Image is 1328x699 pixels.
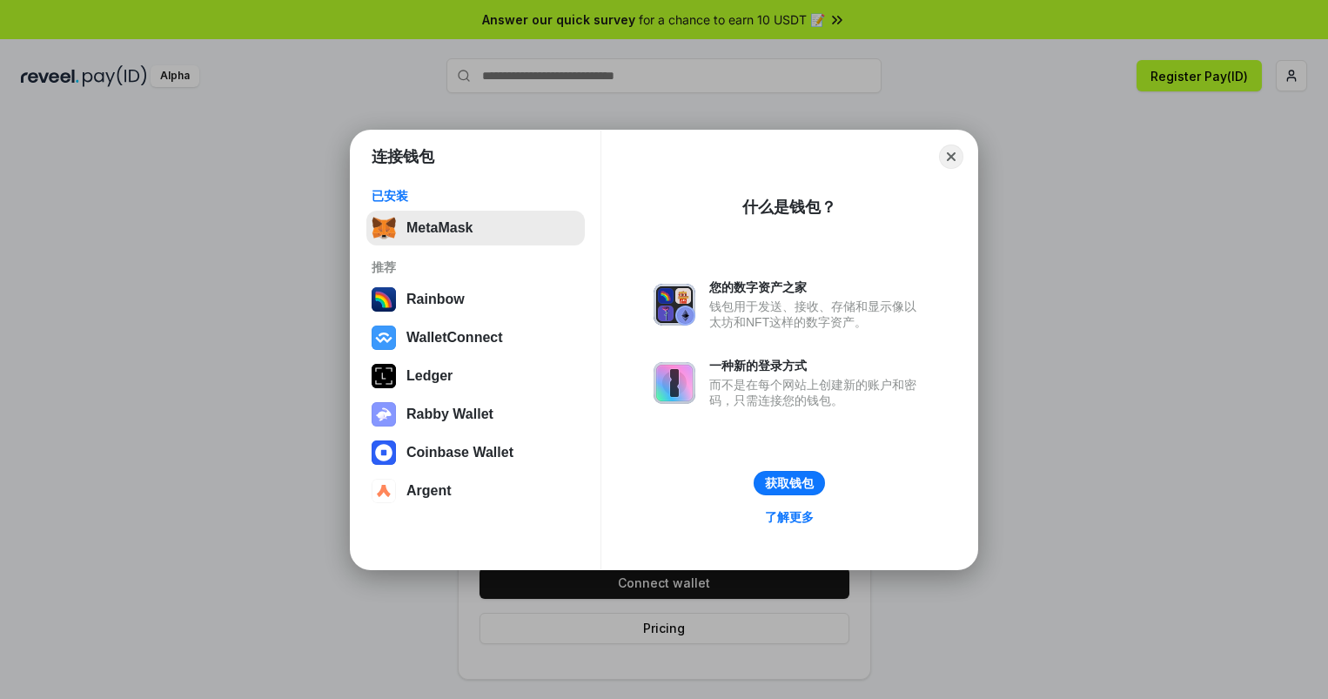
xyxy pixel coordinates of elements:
img: svg+xml,%3Csvg%20xmlns%3D%22http%3A%2F%2Fwww.w3.org%2F2000%2Fsvg%22%20width%3D%2228%22%20height%3... [372,364,396,388]
button: Argent [366,474,585,508]
img: svg+xml,%3Csvg%20width%3D%2228%22%20height%3D%2228%22%20viewBox%3D%220%200%2028%2028%22%20fill%3D... [372,326,396,350]
button: WalletConnect [366,320,585,355]
img: svg+xml,%3Csvg%20xmlns%3D%22http%3A%2F%2Fwww.w3.org%2F2000%2Fsvg%22%20fill%3D%22none%22%20viewBox... [372,402,396,427]
img: svg+xml,%3Csvg%20width%3D%22120%22%20height%3D%22120%22%20viewBox%3D%220%200%20120%20120%22%20fil... [372,287,396,312]
div: Argent [406,483,452,499]
div: Coinbase Wallet [406,445,513,460]
button: Ledger [366,359,585,393]
div: 了解更多 [765,509,814,525]
div: Rabby Wallet [406,407,493,422]
div: 获取钱包 [765,475,814,491]
div: MetaMask [406,220,473,236]
img: svg+xml,%3Csvg%20xmlns%3D%22http%3A%2F%2Fwww.w3.org%2F2000%2Fsvg%22%20fill%3D%22none%22%20viewBox... [654,362,695,404]
img: svg+xml,%3Csvg%20width%3D%2228%22%20height%3D%2228%22%20viewBox%3D%220%200%2028%2028%22%20fill%3D... [372,440,396,465]
img: svg+xml,%3Csvg%20width%3D%2228%22%20height%3D%2228%22%20viewBox%3D%220%200%2028%2028%22%20fill%3D... [372,479,396,503]
button: MetaMask [366,211,585,245]
button: 获取钱包 [754,471,825,495]
div: 什么是钱包？ [742,197,836,218]
button: Close [939,145,963,169]
div: Rainbow [406,292,465,307]
div: 推荐 [372,259,580,275]
div: 您的数字资产之家 [709,279,925,295]
img: svg+xml,%3Csvg%20xmlns%3D%22http%3A%2F%2Fwww.w3.org%2F2000%2Fsvg%22%20fill%3D%22none%22%20viewBox... [654,284,695,326]
button: Rabby Wallet [366,397,585,432]
button: Rainbow [366,282,585,317]
img: svg+xml,%3Csvg%20fill%3D%22none%22%20height%3D%2233%22%20viewBox%3D%220%200%2035%2033%22%20width%... [372,216,396,240]
div: 而不是在每个网站上创建新的账户和密码，只需连接您的钱包。 [709,377,925,408]
h1: 连接钱包 [372,146,434,167]
a: 了解更多 [755,506,824,528]
div: 一种新的登录方式 [709,358,925,373]
div: 钱包用于发送、接收、存储和显示像以太坊和NFT这样的数字资产。 [709,299,925,330]
div: 已安装 [372,188,580,204]
div: Ledger [406,368,453,384]
div: WalletConnect [406,330,503,346]
button: Coinbase Wallet [366,435,585,470]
